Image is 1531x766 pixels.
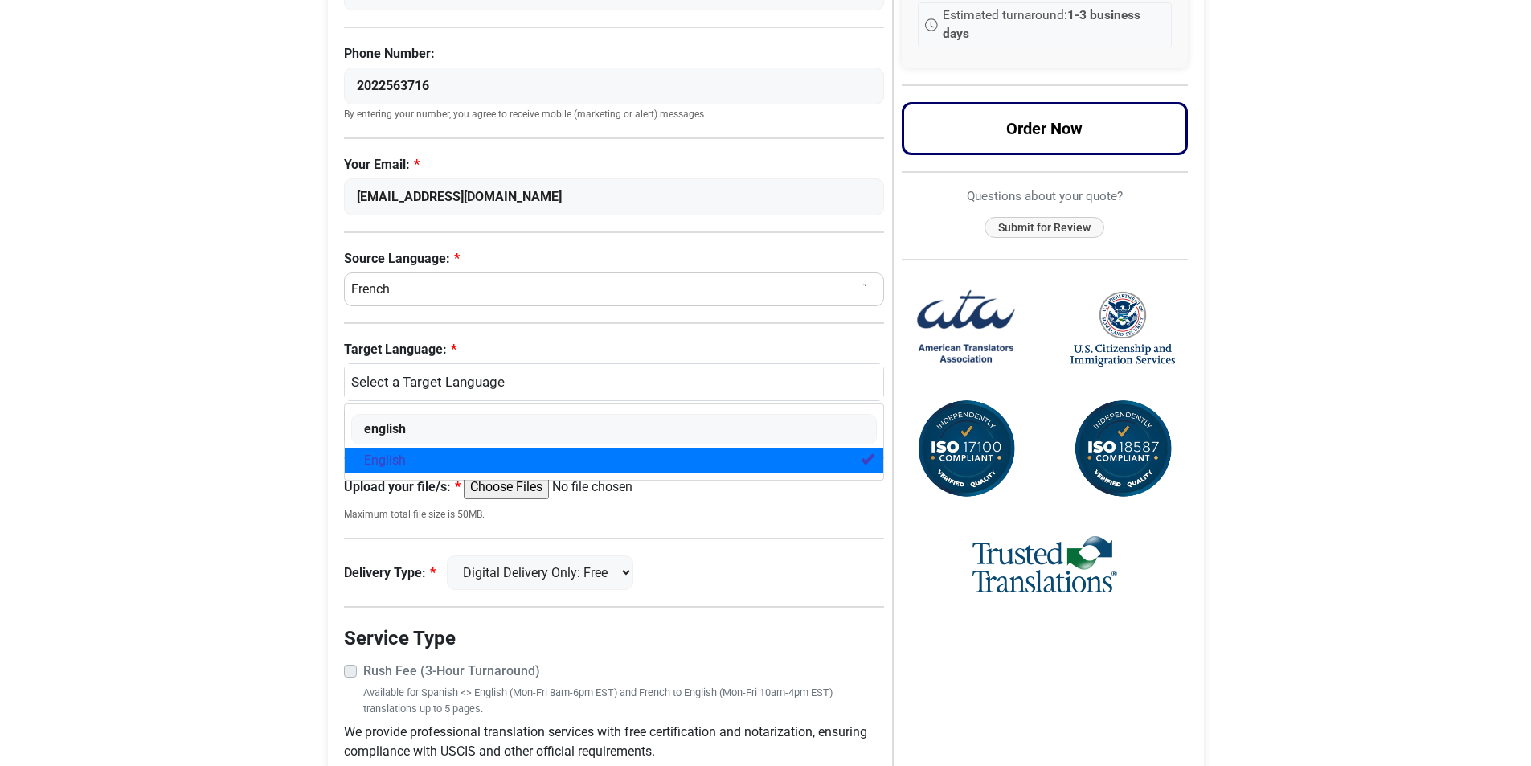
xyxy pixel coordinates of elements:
[344,507,885,522] small: Maximum total file size is 50MB.
[344,109,885,121] small: By entering your number, you agree to receive mobile (marketing or alert) messages
[363,663,540,678] strong: Rush Fee (3-Hour Turnaround)
[344,249,885,268] label: Source Language:
[344,178,885,215] input: Enter Your Email
[351,414,878,444] input: Search
[914,276,1018,381] img: American Translators Association Logo
[344,563,436,583] label: Delivery Type:
[985,217,1104,239] button: Submit for Review
[1070,397,1175,502] img: ISO 18587 Compliant Certification
[363,685,885,715] small: Available for Spanish <> English (Mon-Fri 8am-6pm EST) and French to English (Mon-Fri 10am-4pm ES...
[914,397,1018,502] img: ISO 17100 Compliant Certification
[943,6,1165,44] span: Estimated turnaround:
[344,340,885,359] label: Target Language:
[344,624,885,653] legend: Service Type
[344,44,885,63] label: Phone Number:
[344,723,885,761] p: We provide professional translation services with free certification and notarization, ensuring c...
[344,477,461,497] label: Upload your file/s:
[344,155,885,174] label: Your Email:
[364,451,406,470] span: English
[344,68,885,104] input: Enter Your Phone Number
[353,372,868,393] div: English
[1070,290,1175,368] img: United States Citizenship and Immigration Services Logo
[902,102,1188,155] button: Order Now
[902,189,1188,203] h6: Questions about your quote?
[972,534,1117,597] img: Trusted Translations Logo
[344,363,885,402] button: English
